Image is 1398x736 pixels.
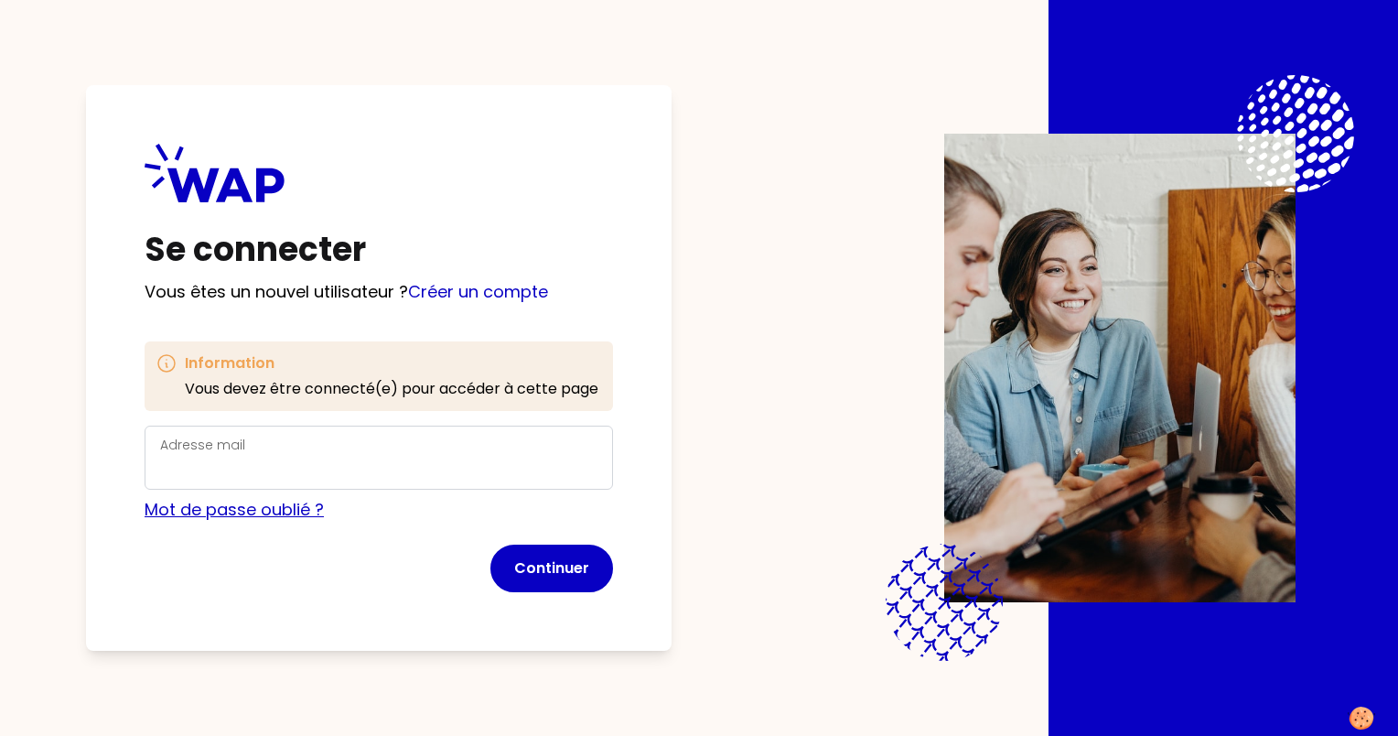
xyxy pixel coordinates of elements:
a: Créer un compte [408,280,548,303]
img: Description [944,134,1296,602]
h1: Se connecter [145,232,613,268]
p: Vous êtes un nouvel utilisateur ? [145,279,613,305]
a: Mot de passe oublié ? [145,498,324,521]
label: Adresse mail [160,436,245,454]
button: Continuer [490,545,613,592]
p: Vous devez être connecté(e) pour accéder à cette page [185,378,598,400]
h3: Information [185,352,598,374]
